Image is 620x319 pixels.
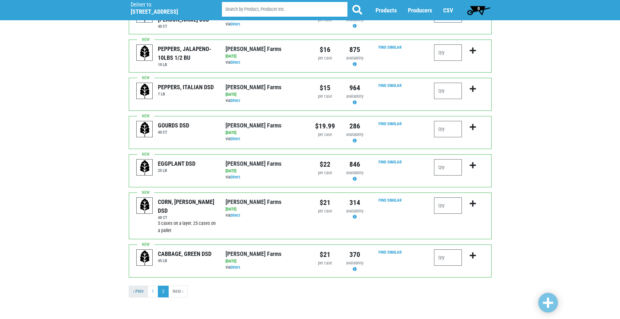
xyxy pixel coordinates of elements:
[378,198,402,203] a: Find Similar
[226,53,305,59] div: [DATE]
[226,206,305,212] div: [DATE]
[230,22,240,26] a: Direct
[158,258,211,263] h6: 45 LB
[315,132,335,138] div: per case
[226,168,305,174] div: [DATE]
[131,8,205,15] h5: [STREET_ADDRESS]
[158,130,189,135] h6: 40 CT
[434,83,462,99] input: Qty
[346,94,363,99] span: availability
[315,208,335,214] div: per case
[158,221,216,233] span: 5 cases on a layer. 25 cases on a pallet
[158,121,189,130] div: GOURDS DSD
[315,170,335,176] div: per case
[378,250,402,255] a: Find Similar
[315,55,335,61] div: per case
[434,197,462,214] input: Qty
[230,136,240,141] a: Direct
[443,7,453,14] a: CSV
[226,136,305,142] div: via
[129,286,148,297] a: previous
[226,98,305,104] div: via
[378,45,402,50] a: Find Similar
[226,174,305,180] div: via
[346,260,363,265] span: availability
[158,159,195,168] div: EGGPLANT DSD
[158,215,216,220] h6: 48 CT
[434,44,462,61] input: Qty
[230,265,240,270] a: Direct
[346,132,363,137] span: availability
[158,249,211,258] div: CABBAGE, GREEN DSD
[345,83,365,93] div: 964
[137,121,153,138] img: placeholder-variety-43d6402dacf2d531de610a020419775a.svg
[226,130,305,136] div: [DATE]
[345,197,365,208] div: 314
[147,286,158,297] a: 1
[434,249,462,266] input: Qty
[230,175,240,179] a: Direct
[137,45,153,61] img: placeholder-variety-43d6402dacf2d531de610a020419775a.svg
[434,159,462,176] input: Qty
[315,121,335,131] div: $19.99
[378,159,402,164] a: Find Similar
[226,212,305,219] div: via
[226,264,305,271] div: via
[408,7,432,14] a: Producers
[137,159,153,176] img: placeholder-variety-43d6402dacf2d531de610a020419775a.svg
[315,83,335,93] div: $15
[315,93,335,100] div: per case
[346,56,363,60] span: availability
[226,45,281,52] a: [PERSON_NAME] Farms
[230,98,240,103] a: Direct
[226,92,305,98] div: [DATE]
[137,250,153,266] img: placeholder-variety-43d6402dacf2d531de610a020419775a.svg
[346,17,363,22] span: availability
[226,59,305,66] div: via
[129,286,492,297] nav: pager
[131,2,205,8] p: Deliver to:
[378,121,402,126] a: Find Similar
[226,258,305,264] div: [DATE]
[158,168,195,173] h6: 25 LB
[315,249,335,260] div: $21
[315,197,335,208] div: $21
[226,21,305,27] div: via
[226,198,281,205] a: [PERSON_NAME] Farms
[376,7,397,14] a: Products
[315,159,335,170] div: $22
[137,83,153,99] img: placeholder-variety-43d6402dacf2d531de610a020419775a.svg
[345,44,365,55] div: 875
[158,83,214,92] div: PEPPERS, ITALIAN DSD
[230,60,240,65] a: Direct
[158,92,214,96] h6: 7 LB
[478,6,480,11] span: 0
[434,121,462,137] input: Qty
[345,249,365,260] div: 370
[230,213,240,218] a: Direct
[226,122,281,129] a: [PERSON_NAME] Farms
[315,260,335,266] div: per case
[346,209,363,213] span: availability
[158,286,169,297] a: 2
[346,170,363,175] span: availability
[226,160,281,167] a: [PERSON_NAME] Farms
[378,83,402,88] a: Find Similar
[222,2,347,17] input: Search by Product, Producer etc.
[158,197,216,215] div: CORN, [PERSON_NAME] DSD
[158,24,216,29] h6: 40 CT
[315,44,335,55] div: $16
[226,250,281,257] a: [PERSON_NAME] Farms
[137,198,153,214] img: placeholder-variety-43d6402dacf2d531de610a020419775a.svg
[345,159,365,170] div: 846
[158,62,216,67] h6: 10 LB
[158,44,216,62] div: PEPPERS, JALAPENO- 10LBS 1/2 BU
[345,121,365,131] div: 286
[226,84,281,91] a: [PERSON_NAME] Farms
[464,4,493,17] a: 0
